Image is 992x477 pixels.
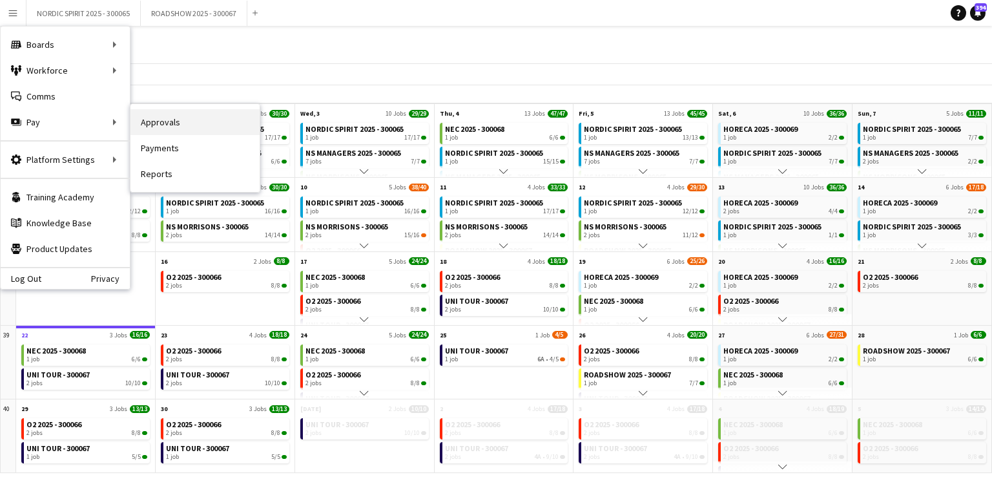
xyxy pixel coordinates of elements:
a: NORDIC SPIRIT 2025 - 3000651 job15/15 [445,147,566,165]
a: O2 2025 - 3000662 jobs8/8 [863,442,984,461]
span: 2 jobs [305,429,322,437]
span: 5 Jobs [946,109,964,118]
span: 10/10 [543,306,559,313]
a: NORDIC SPIRIT 2025 - 3000651 job7/7 [863,123,984,142]
span: 2 jobs [863,453,879,461]
a: UNI TOUR - 3000672 jobs10/10 [166,368,287,387]
a: NORDIC SPIRIT 2025 - 3000651 job7/7 [723,147,844,165]
span: 2 jobs [445,453,461,461]
span: 7/7 [689,158,698,165]
div: Pay [1,109,130,135]
span: 15/15 [543,158,559,165]
a: ROADSHOW 2025 - 3000671 job6/6 [863,344,984,363]
span: Wed, 3 [300,109,320,118]
span: 1 job [445,158,458,165]
div: Platform Settings [1,147,130,173]
span: Sun, 7 [858,109,876,118]
a: NS MANAGERS 2025 - 3000657 jobs7/7 [305,147,426,165]
span: 4/4 [829,207,838,215]
span: 1 job [26,453,39,461]
span: NEC 2025 - 300068 [305,346,365,355]
span: 7 jobs [584,158,600,165]
span: 1 job [723,429,736,437]
span: 17/17 [543,207,559,215]
span: NORDIC SPIRIT 2025 - 300065 [723,222,821,231]
span: 6/6 [968,429,977,437]
span: HORECA 2025 - 300069 [723,198,798,207]
span: 8/8 [968,282,977,290]
span: 13 Jobs [524,109,545,118]
span: 4 Jobs [528,183,545,191]
span: 12/12 [142,209,147,213]
a: O2 2025 - 3000662 jobs8/8 [166,418,287,437]
span: 29/29 [409,110,429,118]
span: O2 2025 - 300066 [305,296,360,306]
a: NORDIC SPIRIT 2025 - 3000651 job12/12 [584,196,705,215]
a: Training Academy [1,184,130,210]
span: 17/17 [265,134,280,142]
span: 14 [858,183,864,191]
a: UNI TOUR - 3000671 job5/5 [166,442,287,461]
span: 8/8 [829,306,838,313]
a: Approvals [130,109,260,135]
a: O2 2025 - 3000662 jobs8/8 [445,271,566,290]
span: NEC 2025 - 300068 [863,419,922,429]
span: NORDIC SPIRIT 2025 - 300065 [863,124,961,134]
a: UNI TOUR - 3000671 job5/5 [26,442,147,461]
a: UNI TOUR - 3000672 jobs4A•9/10 [445,442,566,461]
span: 1 job [863,207,876,215]
span: UNI TOUR - 300067 [26,370,90,379]
a: NORDIC SPIRIT 2025 - 3000651 job17/17 [445,196,566,215]
span: 8/8 [132,231,141,239]
a: Comms [1,83,130,109]
span: 2 jobs [445,282,461,290]
span: 7/7 [699,160,705,164]
span: O2 2025 - 300066 [723,296,778,306]
span: 2 jobs [305,231,322,239]
span: 2 jobs [584,429,600,437]
span: 2/2 [829,355,838,363]
span: NEC 2025 - 300068 [305,272,365,282]
span: 12/12 [125,207,141,215]
span: 7 jobs [305,158,322,165]
span: 12/12 [683,207,698,215]
span: 7/7 [421,160,426,164]
a: NORDIC SPIRIT 2025 - 3000651 job16/16 [305,196,426,215]
a: NORDIC SPIRIT 2025 - 3000651 job1/1 [723,220,844,239]
span: HORECA 2025 - 300069 [723,124,798,134]
a: O2 2025 - 3000662 jobs8/8 [723,295,844,313]
span: 1 job [584,282,597,290]
span: 10/10 [404,429,420,437]
span: NORDIC SPIRIT 2025 - 300065 [584,124,682,134]
a: NS MORRISONS - 3000652 jobs14/14 [445,220,566,239]
span: 13/13 [699,136,705,140]
span: 8/8 [271,355,280,363]
a: O2 2025 - 3000662 jobs8/8 [305,368,426,387]
a: NEC 2025 - 3000681 job6/6 [26,344,147,363]
span: 14/14 [543,231,559,239]
span: 1 job [723,355,736,363]
span: 17/17 [282,136,287,140]
a: NEC 2025 - 3000681 job6/6 [305,344,426,363]
span: 6/6 [829,429,838,437]
button: NORDIC SPIRIT 2025 - 300065 [26,1,141,26]
span: HORECA 2025 - 300069 [723,272,798,282]
div: Workforce [1,58,130,83]
a: HORECA 2025 - 3000691 job2/2 [723,271,844,290]
a: NEC 2025 - 3000681 job6/6 [445,123,566,142]
span: NORDIC SPIRIT 2025 - 300065 [305,198,404,207]
span: 16/16 [404,207,420,215]
span: 2/2 [968,207,977,215]
span: 1 job [863,355,876,363]
span: HORECA 2025 - 300069 [723,346,798,355]
span: 5/5 [132,453,141,461]
span: NORDIC SPIRIT 2025 - 300065 [166,198,264,207]
span: O2 2025 - 300066 [166,419,221,429]
span: 8/8 [829,453,838,461]
a: Payments [130,135,260,161]
span: NEC 2025 - 300068 [723,419,783,429]
span: O2 2025 - 300066 [305,370,360,379]
span: 8/8 [968,453,977,461]
span: 2 jobs [584,231,600,239]
span: 36/36 [827,110,847,118]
